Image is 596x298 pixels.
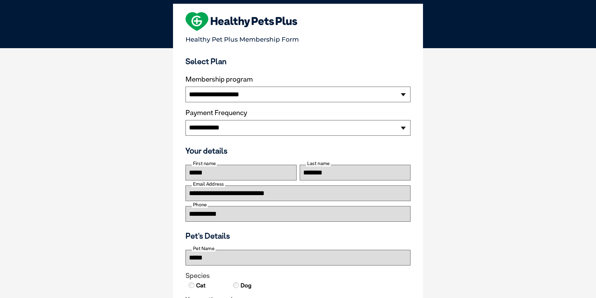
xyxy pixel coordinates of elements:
[186,33,410,43] p: Healthy Pet Plus Membership Form
[192,202,208,208] label: Phone
[306,161,331,166] label: Last name
[186,75,410,83] label: Membership program
[192,161,217,166] label: First name
[183,231,413,240] h3: Pet's Details
[186,57,410,66] h3: Select Plan
[186,272,410,280] legend: Species
[192,181,225,187] label: Email Address
[186,146,410,155] h3: Your details
[186,12,297,31] img: heart-shape-hpp-logo-large.png
[186,109,247,117] label: Payment Frequency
